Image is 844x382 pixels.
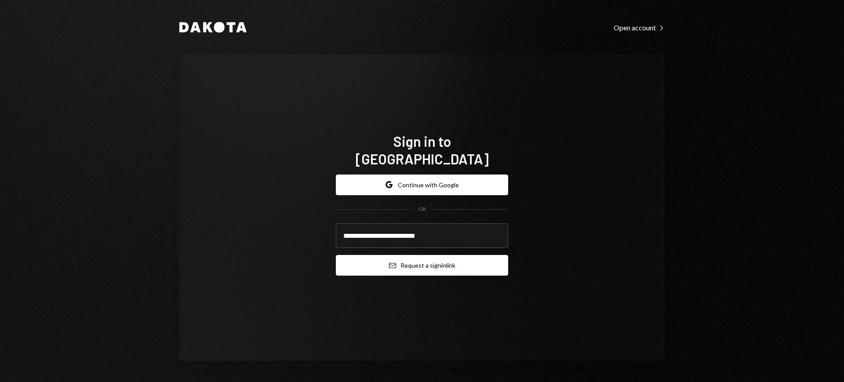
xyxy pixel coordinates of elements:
a: Open account [614,22,665,32]
button: Continue with Google [336,175,508,195]
button: Request a signinlink [336,255,508,276]
div: Open account [614,23,665,32]
h1: Sign in to [GEOGRAPHIC_DATA] [336,132,508,167]
div: OR [418,206,426,213]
